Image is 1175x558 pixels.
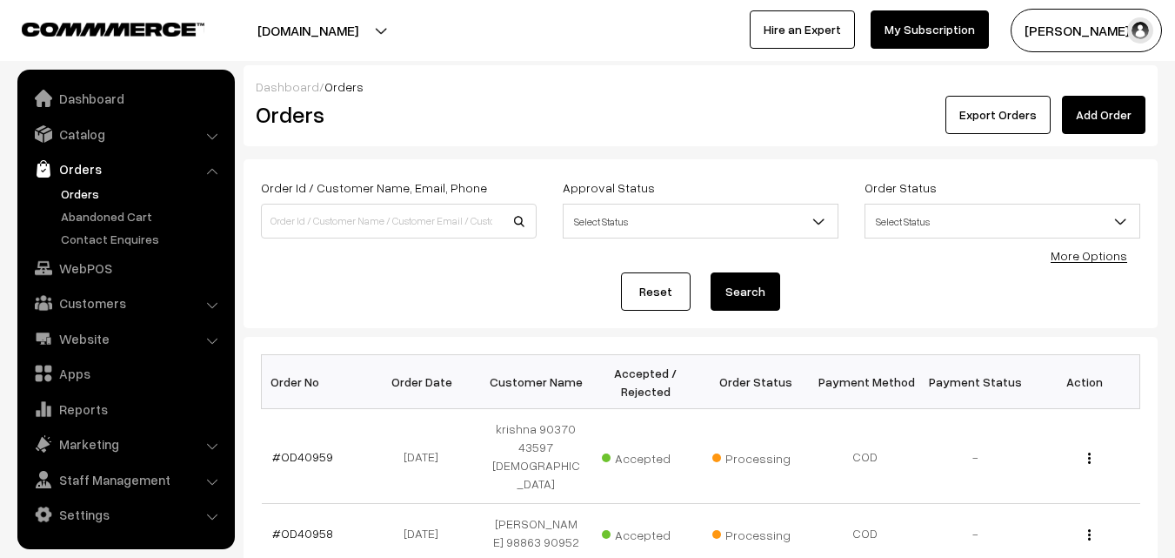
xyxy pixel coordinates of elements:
a: Reset [621,272,691,311]
img: Menu [1088,529,1091,541]
span: Orders [324,79,364,94]
a: Settings [22,499,229,530]
td: - [920,409,1030,504]
span: Select Status [564,206,838,237]
input: Order Id / Customer Name / Customer Email / Customer Phone [261,204,537,239]
img: COMMMERCE [22,23,204,36]
img: user [1127,17,1153,44]
a: Orders [57,185,229,203]
span: Accepted [602,521,689,544]
img: Menu [1088,453,1091,464]
a: #OD40958 [272,526,333,541]
a: My Subscription [871,10,989,49]
th: Action [1030,355,1139,409]
td: [DATE] [371,409,481,504]
th: Order No [262,355,371,409]
div: / [256,77,1145,96]
a: Apps [22,358,229,389]
span: Select Status [865,204,1140,239]
th: Customer Name [481,355,591,409]
a: Website [22,323,229,354]
span: Select Status [563,204,838,239]
td: krishna 90370 43597 [DEMOGRAPHIC_DATA] [481,409,591,504]
a: More Options [1051,248,1127,263]
th: Payment Method [811,355,920,409]
label: Order Status [865,178,937,197]
a: Contact Enquires [57,230,229,248]
a: Reports [22,393,229,425]
th: Order Status [701,355,811,409]
a: Marketing [22,428,229,460]
a: Staff Management [22,464,229,495]
a: Hire an Expert [750,10,855,49]
a: Dashboard [256,79,319,94]
th: Order Date [371,355,481,409]
span: Select Status [865,206,1139,237]
span: Processing [712,521,799,544]
a: #OD40959 [272,449,333,464]
th: Accepted / Rejected [591,355,700,409]
a: COMMMERCE [22,17,174,38]
button: [PERSON_NAME] s… [1011,9,1162,52]
label: Approval Status [563,178,655,197]
h2: Orders [256,101,535,128]
button: Export Orders [945,96,1051,134]
a: Abandoned Cart [57,207,229,225]
th: Payment Status [920,355,1030,409]
a: Dashboard [22,83,229,114]
label: Order Id / Customer Name, Email, Phone [261,178,487,197]
a: Add Order [1062,96,1145,134]
a: Orders [22,153,229,185]
button: [DOMAIN_NAME] [197,9,419,52]
span: Processing [712,445,799,467]
span: Accepted [602,445,689,467]
button: Search [711,272,780,311]
a: WebPOS [22,252,229,284]
a: Customers [22,287,229,319]
td: COD [811,409,920,504]
a: Catalog [22,118,229,150]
